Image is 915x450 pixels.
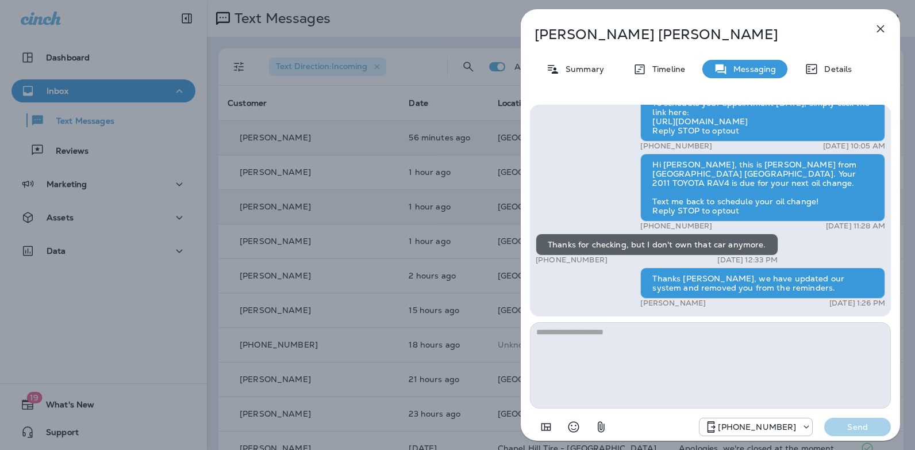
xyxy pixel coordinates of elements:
p: Timeline [647,64,685,74]
p: [PHONE_NUMBER] [536,255,608,265]
p: [DATE] 11:28 AM [826,222,885,231]
p: [DATE] 1:26 PM [829,299,885,308]
button: Select an emoji [562,415,585,438]
p: [DATE] 10:05 AM [823,142,885,151]
p: [DATE] 12:33 PM [717,255,778,265]
p: Messaging [728,64,776,74]
div: +1 (984) 409-9300 [699,420,812,434]
p: [PHONE_NUMBER] [640,142,712,151]
p: Details [818,64,852,74]
p: [PERSON_NAME] [PERSON_NAME] [535,26,848,43]
div: Thanks for checking, but I don't own that car anymore. [536,234,778,255]
p: [PHONE_NUMBER] [640,222,712,231]
div: Hi [PERSON_NAME], this is [PERSON_NAME] from [GEOGRAPHIC_DATA] [GEOGRAPHIC_DATA]. Your 2011 TOYOT... [640,154,885,222]
p: [PERSON_NAME] [640,299,706,308]
button: Add in a premade template [535,415,558,438]
p: [PHONE_NUMBER] [718,422,796,432]
div: Thanks [PERSON_NAME], we have updated our system and removed you from the reminders. [640,268,885,299]
p: Summary [560,64,604,74]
